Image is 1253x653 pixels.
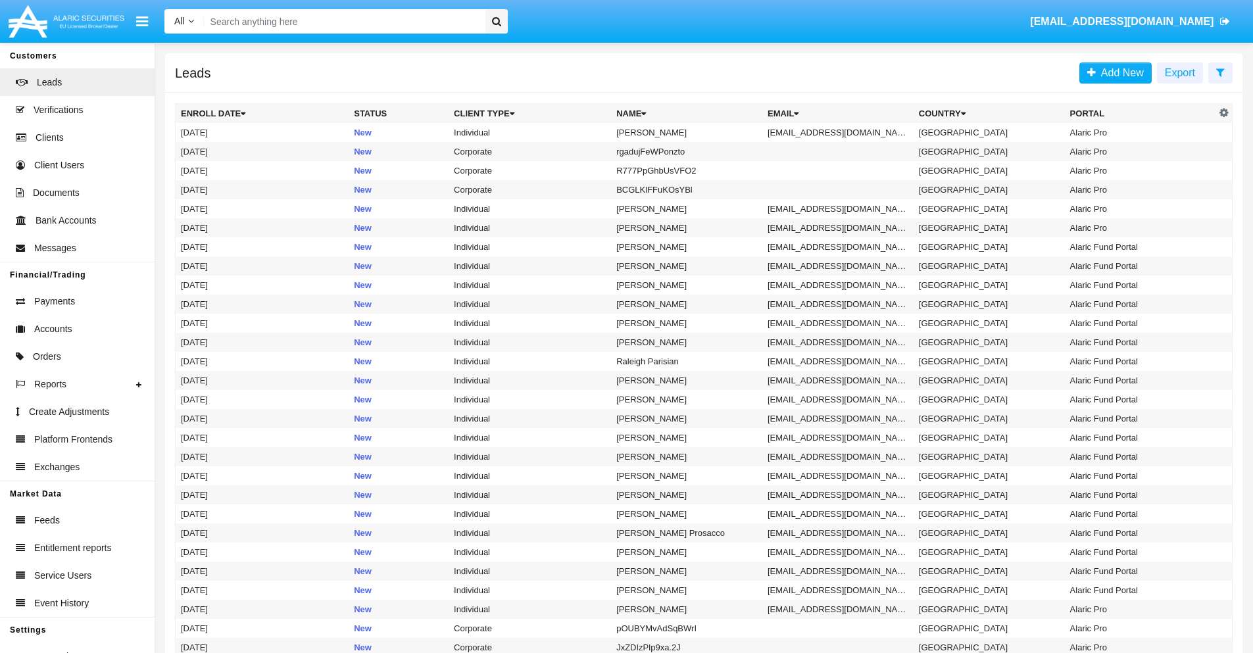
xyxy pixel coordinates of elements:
td: pOUBYMvAdSqBWrI [611,619,762,638]
td: Alaric Pro [1065,218,1216,237]
td: [GEOGRAPHIC_DATA] [914,581,1065,600]
td: [DATE] [176,466,349,485]
th: Portal [1065,104,1216,124]
td: [EMAIL_ADDRESS][DOMAIN_NAME] [762,276,914,295]
td: [GEOGRAPHIC_DATA] [914,485,1065,504]
td: New [349,581,449,600]
td: R777PpGhbUsVFO2 [611,161,762,180]
td: Alaric Fund Portal [1065,237,1216,256]
td: Alaric Pro [1065,161,1216,180]
td: [DATE] [176,581,349,600]
td: [EMAIL_ADDRESS][DOMAIN_NAME] [762,333,914,352]
td: [GEOGRAPHIC_DATA] [914,466,1065,485]
td: [DATE] [176,295,349,314]
a: Add New [1079,62,1152,84]
td: [GEOGRAPHIC_DATA] [914,390,1065,409]
td: New [349,237,449,256]
td: Individual [449,390,611,409]
td: Individual [449,371,611,390]
th: Country [914,104,1065,124]
td: Individual [449,523,611,543]
td: Individual [449,562,611,581]
td: New [349,295,449,314]
td: [DATE] [176,180,349,199]
td: [EMAIL_ADDRESS][DOMAIN_NAME] [762,218,914,237]
td: Individual [449,485,611,504]
td: [PERSON_NAME] [611,447,762,466]
td: Corporate [449,180,611,199]
td: [GEOGRAPHIC_DATA] [914,543,1065,562]
img: Logo image [7,2,126,41]
td: Individual [449,333,611,352]
td: [GEOGRAPHIC_DATA] [914,562,1065,581]
td: Individual [449,428,611,447]
td: [EMAIL_ADDRESS][DOMAIN_NAME] [762,390,914,409]
td: Individual [449,447,611,466]
td: [GEOGRAPHIC_DATA] [914,123,1065,142]
td: Alaric Fund Portal [1065,504,1216,523]
td: [GEOGRAPHIC_DATA] [914,371,1065,390]
td: [EMAIL_ADDRESS][DOMAIN_NAME] [762,600,914,619]
td: New [349,390,449,409]
td: [GEOGRAPHIC_DATA] [914,314,1065,333]
td: [PERSON_NAME] [611,466,762,485]
td: [EMAIL_ADDRESS][DOMAIN_NAME] [762,485,914,504]
td: Individual [449,123,611,142]
td: [GEOGRAPHIC_DATA] [914,218,1065,237]
td: [GEOGRAPHIC_DATA] [914,409,1065,428]
th: Client Type [449,104,611,124]
td: New [349,600,449,619]
th: Email [762,104,914,124]
td: [DATE] [176,237,349,256]
td: [EMAIL_ADDRESS][DOMAIN_NAME] [762,199,914,218]
td: [DATE] [176,123,349,142]
td: New [349,218,449,237]
td: [EMAIL_ADDRESS][DOMAIN_NAME] [762,352,914,371]
td: [EMAIL_ADDRESS][DOMAIN_NAME] [762,314,914,333]
td: Alaric Pro [1065,142,1216,161]
td: Alaric Fund Portal [1065,466,1216,485]
td: [GEOGRAPHIC_DATA] [914,276,1065,295]
span: Feeds [34,514,60,527]
span: Event History [34,596,89,610]
td: [DATE] [176,409,349,428]
td: Alaric Pro [1065,619,1216,638]
td: [EMAIL_ADDRESS][DOMAIN_NAME] [762,295,914,314]
td: [DATE] [176,352,349,371]
td: New [349,256,449,276]
td: [GEOGRAPHIC_DATA] [914,504,1065,523]
span: All [174,16,185,26]
td: Alaric Fund Portal [1065,428,1216,447]
td: Alaric Fund Portal [1065,562,1216,581]
td: [DATE] [176,390,349,409]
td: [PERSON_NAME] [611,199,762,218]
td: [DATE] [176,562,349,581]
td: [GEOGRAPHIC_DATA] [914,352,1065,371]
td: [GEOGRAPHIC_DATA] [914,523,1065,543]
td: [GEOGRAPHIC_DATA] [914,600,1065,619]
td: [DATE] [176,600,349,619]
td: New [349,314,449,333]
td: Alaric Fund Portal [1065,333,1216,352]
td: [EMAIL_ADDRESS][DOMAIN_NAME] [762,256,914,276]
td: [EMAIL_ADDRESS][DOMAIN_NAME] [762,562,914,581]
td: New [349,333,449,352]
td: Alaric Pro [1065,180,1216,199]
td: [PERSON_NAME] [611,600,762,619]
td: New [349,161,449,180]
td: [EMAIL_ADDRESS][DOMAIN_NAME] [762,581,914,600]
td: [PERSON_NAME] [611,409,762,428]
td: [PERSON_NAME] [611,485,762,504]
td: New [349,142,449,161]
td: Individual [449,218,611,237]
td: [GEOGRAPHIC_DATA] [914,180,1065,199]
td: Individual [449,466,611,485]
td: New [349,543,449,562]
td: Individual [449,314,611,333]
span: Bank Accounts [36,214,97,228]
span: Create Adjustments [29,405,109,419]
span: [EMAIL_ADDRESS][DOMAIN_NAME] [1030,16,1214,27]
span: Add New [1096,67,1144,78]
span: Messages [34,241,76,255]
td: [DATE] [176,523,349,543]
